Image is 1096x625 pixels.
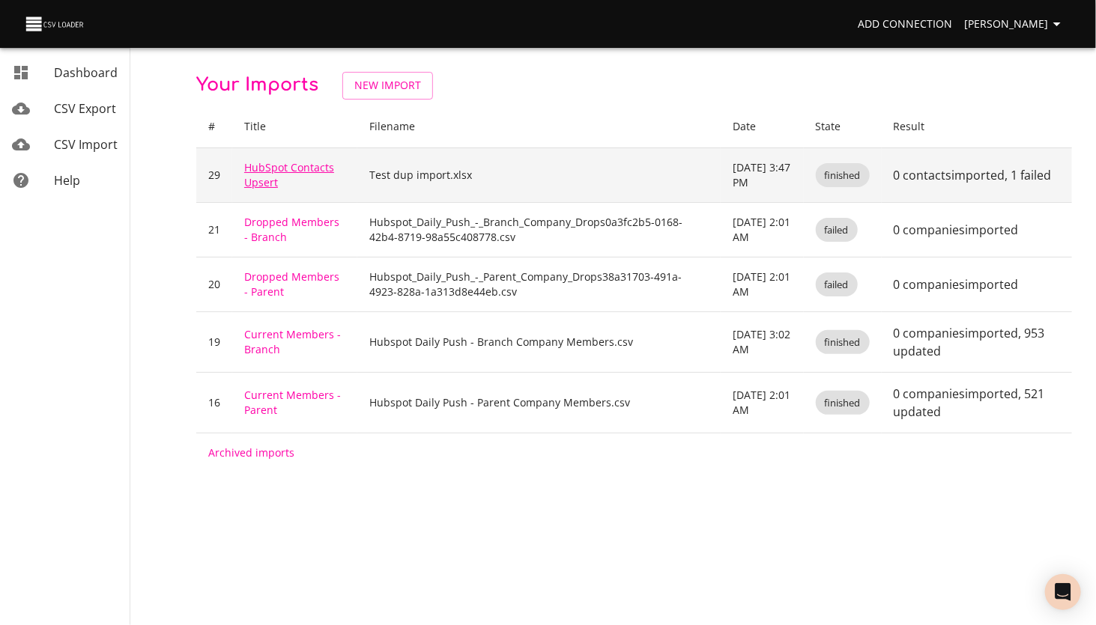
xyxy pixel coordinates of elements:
span: Dashboard [54,64,118,81]
p: 0 companies imported [894,275,1060,293]
th: Filename [357,106,721,148]
p: 0 companies imported , 953 updated [894,324,1060,360]
a: Archived imports [208,445,294,460]
td: 21 [196,202,232,257]
a: New Import [342,72,433,100]
span: Help [54,172,80,189]
td: Hubspot_Daily_Push_-_Branch_Company_Drops0a3fc2b5-0168-42b4-8719-98a55c408778.csv [357,202,721,257]
th: # [196,106,232,148]
button: [PERSON_NAME] [958,10,1072,38]
span: failed [816,223,858,237]
img: CSV Loader [24,13,87,34]
th: Date [721,106,803,148]
a: Dropped Members - Branch [244,215,339,244]
a: HubSpot Contacts Upsert [244,160,334,189]
td: 16 [196,372,232,433]
td: [DATE] 2:01 AM [721,202,803,257]
td: 20 [196,257,232,311]
td: Hubspot Daily Push - Parent Company Members.csv [357,372,721,433]
a: Dropped Members - Parent [244,269,339,299]
span: finished [816,168,870,183]
span: New Import [354,76,421,95]
td: [DATE] 3:02 AM [721,311,803,372]
td: [DATE] 3:47 PM [721,147,803,202]
a: Current Members - Branch [244,327,341,356]
td: [DATE] 2:01 AM [721,257,803,311]
p: 0 contacts imported , 1 failed [894,166,1060,184]
td: 29 [196,147,232,202]
p: 0 companies imported , 521 updated [894,385,1060,421]
p: 0 companies imported [894,221,1060,239]
th: Title [232,106,357,148]
span: CSV Export [54,100,116,117]
span: finished [816,335,870,350]
td: 19 [196,311,232,372]
span: finished [816,396,870,410]
th: State [804,106,882,148]
td: Hubspot_Daily_Push_-_Parent_Company_Drops38a31703-491a-4923-828a-1a313d8e44eb.csv [357,257,721,311]
div: Open Intercom Messenger [1045,574,1081,610]
td: [DATE] 2:01 AM [721,372,803,433]
td: Test dup import.xlsx [357,147,721,202]
th: Result [882,106,1072,148]
span: Your Imports [196,75,318,95]
a: Add Connection [852,10,958,38]
span: failed [816,278,858,292]
span: Add Connection [858,15,952,34]
span: CSV Import [54,136,118,153]
a: Current Members - Parent [244,388,341,417]
td: Hubspot Daily Push - Branch Company Members.csv [357,311,721,372]
span: [PERSON_NAME] [964,15,1066,34]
